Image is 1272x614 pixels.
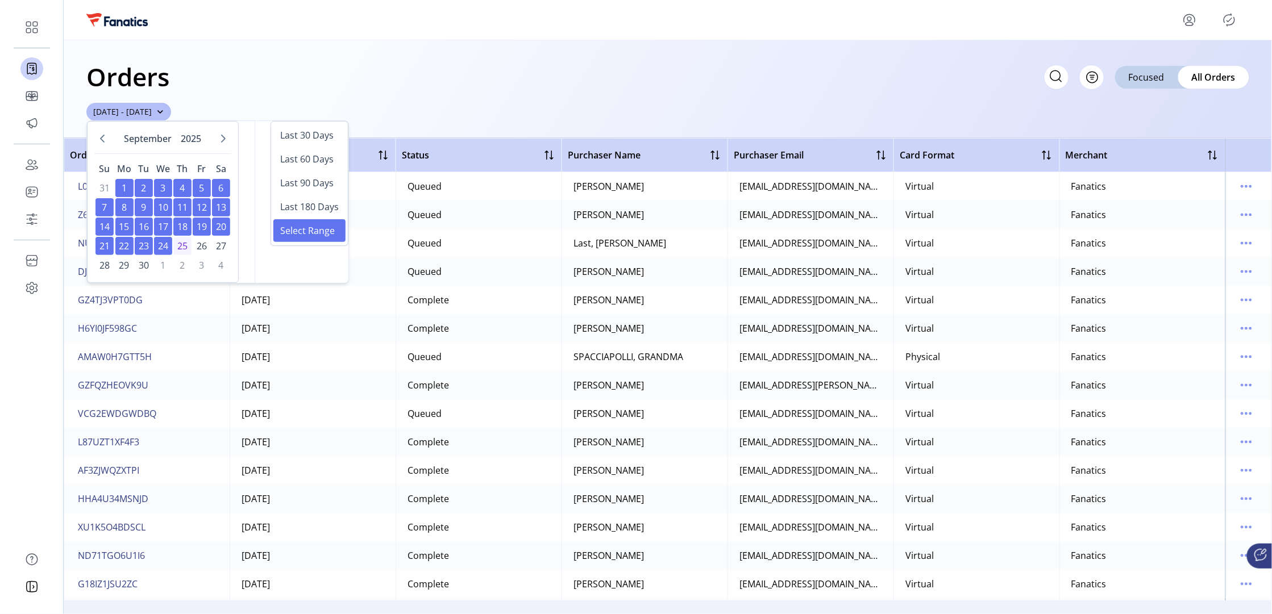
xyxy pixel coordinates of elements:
[905,435,934,449] div: Virtual
[76,404,159,423] button: VCG2EWDGWDBQ
[215,131,231,147] button: Next Month
[1071,350,1107,364] div: Fanatics
[115,237,134,255] td: 22
[573,208,644,222] div: [PERSON_NAME]
[905,407,934,420] div: Virtual
[1071,208,1107,222] div: Fanatics
[76,291,145,309] button: GZ4TJ3VPT0DG
[573,520,644,534] div: [PERSON_NAME]
[193,237,211,255] td: 26
[1071,321,1107,335] div: Fanatics
[1080,65,1104,89] button: Filter Button
[1237,234,1256,252] button: menu
[94,131,110,147] button: Previous Month
[905,179,934,193] div: Virtual
[273,219,346,242] li: Select Range
[115,198,134,216] span: 8
[193,218,211,236] span: 19
[154,237,172,255] td: 24
[212,198,230,216] td: 13
[905,549,934,562] div: Virtual
[193,198,211,216] td: 12
[573,179,644,193] div: [PERSON_NAME]
[78,350,152,364] span: AMAW0H7GTT5H
[115,256,134,274] td: 29
[76,206,147,224] button: Z63CSRNA6SCH
[1071,492,1107,506] div: Fanatics
[1129,70,1165,84] span: Focused
[1071,378,1107,392] div: Fanatics
[408,577,449,591] div: Complete
[1237,319,1256,337] button: menu
[573,407,644,420] div: [PERSON_NAME]
[230,342,396,371] td: [DATE]
[212,179,230,197] td: 6
[1237,461,1256,479] button: menu
[173,198,192,216] td: 11
[568,148,641,162] span: Purchaser Name
[408,463,449,477] div: Complete
[739,378,882,392] div: [EMAIL_ADDRESS][PERSON_NAME][DOMAIN_NAME]
[139,162,149,175] span: Tu
[273,172,346,194] li: Last 90 Days
[408,549,449,562] div: Complete
[99,162,110,175] span: Su
[115,179,134,197] td: 1
[1192,70,1236,84] span: All Orders
[230,513,396,541] td: [DATE]
[216,162,226,175] span: Sa
[135,179,153,197] td: 2
[280,128,334,142] span: Last 30 Days
[1237,348,1256,366] button: menu
[76,262,147,281] button: DJX4DTX4U09W
[739,520,882,534] div: [EMAIL_ADDRESS][DOMAIN_NAME]
[230,286,396,314] td: [DATE]
[95,198,114,216] td: 7
[230,428,396,456] td: [DATE]
[905,293,934,307] div: Virtual
[95,218,114,236] span: 14
[212,218,230,236] td: 20
[1237,376,1256,394] button: menu
[193,256,211,274] td: 3
[573,463,644,477] div: [PERSON_NAME]
[78,179,147,193] span: L02NOUJTAWCQ
[905,378,934,392] div: Virtual
[408,208,442,222] div: Queued
[230,456,396,484] td: [DATE]
[154,179,172,197] span: 3
[734,148,804,162] span: Purchaser Email
[230,541,396,570] td: [DATE]
[739,492,882,506] div: [EMAIL_ADDRESS][DOMAIN_NAME]
[739,435,882,449] div: [EMAIL_ADDRESS][DOMAIN_NAME]
[78,492,148,506] span: HHA4U34MSNJD
[905,463,934,477] div: Virtual
[230,399,396,428] td: [DATE]
[1071,577,1107,591] div: Fanatics
[230,570,396,598] td: [DATE]
[173,179,192,197] td: 4
[1237,546,1256,565] button: menu
[76,177,149,195] button: L02NOUJTAWCQ
[280,152,334,166] span: Last 60 Days
[1237,518,1256,536] button: menu
[87,121,239,283] div: Choose Date
[739,350,882,364] div: [EMAIL_ADDRESS][DOMAIN_NAME]
[573,350,683,364] div: SPACCIAPOLLI, GRANDMA
[408,236,442,250] div: Queued
[156,162,170,175] span: We
[76,461,142,479] button: AF3ZJWQZXTPI
[95,256,114,274] td: 28
[402,148,429,162] span: Status
[905,492,934,506] div: Virtual
[173,256,192,274] td: 2
[1237,291,1256,309] button: menu
[78,265,145,278] span: DJX4DTX4U09W
[280,176,334,190] span: Last 90 Days
[76,319,139,337] button: H6YI0JF598GC
[408,321,449,335] div: Complete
